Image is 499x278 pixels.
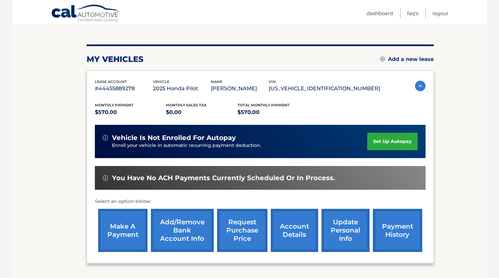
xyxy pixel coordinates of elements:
a: Logout [432,8,448,19]
a: Add/Remove bank account info [151,209,214,252]
a: update personal info [321,209,370,252]
p: $570.00 [95,108,166,117]
span: You have no ACH payments currently scheduled or in process. [112,174,335,182]
p: [PERSON_NAME] [211,84,269,93]
p: 2025 Honda Pilot [153,84,211,93]
a: account details [271,209,318,252]
span: Total Monthly Payment [237,103,290,107]
img: add.svg [380,57,385,61]
a: FAQ's [407,8,418,19]
span: vehicle is not enrolled for autopay [112,134,236,142]
p: $0.00 [166,108,237,117]
a: set up autopay [367,133,417,150]
span: vehicle [153,79,169,84]
a: Dashboard [367,8,393,19]
span: Monthly sales Tax [166,103,207,107]
p: #44455889278 [95,84,153,93]
img: alert-white.svg [103,135,108,140]
span: vin [269,79,276,84]
img: accordion-active.svg [415,81,426,91]
h2: my vehicles [87,54,144,64]
span: name [211,79,222,84]
span: lease account [95,79,127,84]
a: payment history [373,209,422,252]
p: $570.00 [237,108,309,117]
img: alert-white.svg [103,175,108,181]
a: Add a new lease [380,56,434,63]
a: make a payment [98,209,148,252]
a: Cal Automotive [51,4,120,23]
p: Enroll your vehicle in automatic recurring payment deduction. [112,142,368,149]
p: Select an option below: [95,198,426,206]
p: [US_VEHICLE_IDENTIFICATION_NUMBER] [269,84,380,93]
span: Monthly Payment [95,103,133,107]
a: request purchase price [217,209,267,252]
